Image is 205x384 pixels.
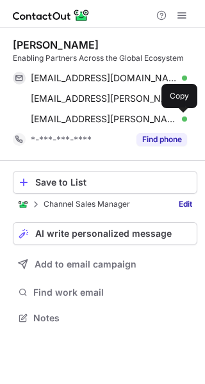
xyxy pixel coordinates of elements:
[13,171,197,194] button: Save to List
[13,253,197,276] button: Add to email campaign
[31,72,177,84] span: [EMAIL_ADDRESS][DOMAIN_NAME]
[31,113,177,125] span: [EMAIL_ADDRESS][PERSON_NAME][DOMAIN_NAME]
[35,228,172,239] span: AI write personalized message
[35,259,136,269] span: Add to email campaign
[18,199,28,209] img: ContactOut
[33,287,192,298] span: Find work email
[13,309,197,327] button: Notes
[13,222,197,245] button: AI write personalized message
[33,312,192,324] span: Notes
[174,198,197,211] a: Edit
[35,177,192,188] div: Save to List
[13,52,197,64] div: Enabling Partners Across the Global Ecosystem
[44,200,130,209] p: Channel Sales Manager
[13,38,99,51] div: [PERSON_NAME]
[13,284,197,301] button: Find work email
[13,8,90,23] img: ContactOut v5.3.10
[31,93,177,104] span: [EMAIL_ADDRESS][PERSON_NAME][DOMAIN_NAME]
[136,133,187,146] button: Reveal Button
